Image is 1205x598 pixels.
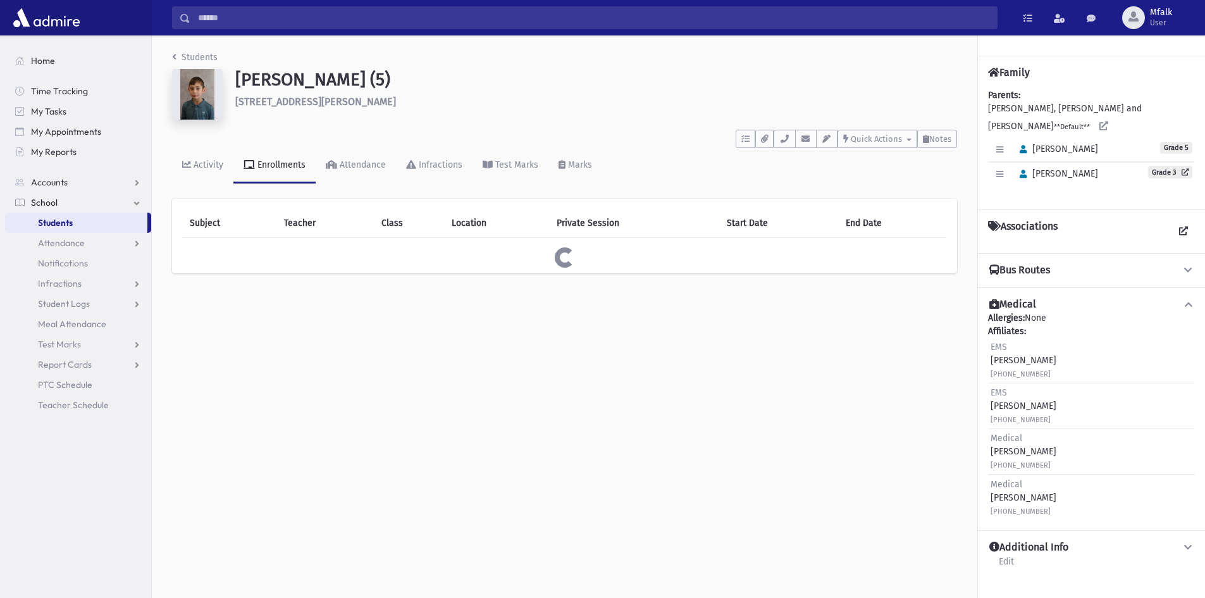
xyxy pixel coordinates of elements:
img: AdmirePro [10,5,83,30]
a: My Reports [5,142,151,162]
a: Edit [998,554,1015,577]
span: Notifications [38,258,88,269]
a: Students [172,52,218,63]
span: Accounts [31,177,68,188]
div: Attendance [337,159,386,170]
a: Student Logs [5,294,151,314]
span: Attendance [38,237,85,249]
th: Location [444,209,549,238]
a: Meal Attendance [5,314,151,334]
div: [PERSON_NAME], [PERSON_NAME] and [PERSON_NAME] [988,89,1195,199]
a: Report Cards [5,354,151,375]
b: Allergies: [988,313,1025,323]
a: Students [5,213,147,233]
div: Activity [191,159,223,170]
span: School [31,197,58,208]
span: My Tasks [31,106,66,117]
a: Time Tracking [5,81,151,101]
a: PTC Schedule [5,375,151,395]
h4: Bus Routes [989,264,1050,277]
span: Infractions [38,278,82,289]
a: Home [5,51,151,71]
span: EMS [991,342,1007,352]
div: Enrollments [255,159,306,170]
span: Test Marks [38,339,81,350]
th: Private Session [549,209,719,238]
div: Test Marks [493,159,538,170]
h4: Additional Info [989,541,1068,554]
div: [PERSON_NAME] [991,386,1056,426]
b: Affiliates: [988,326,1026,337]
button: Notes [917,130,957,148]
a: Test Marks [5,334,151,354]
span: Time Tracking [31,85,88,97]
small: [PHONE_NUMBER] [991,370,1051,378]
span: Medical [991,479,1022,490]
a: School [5,192,151,213]
a: Test Marks [473,148,548,184]
button: Medical [988,298,1195,311]
div: Marks [565,159,592,170]
span: [PERSON_NAME] [1014,168,1098,179]
span: [PERSON_NAME] [1014,144,1098,154]
th: Subject [182,209,276,238]
a: Notifications [5,253,151,273]
span: Student Logs [38,298,90,309]
small: [PHONE_NUMBER] [991,416,1051,424]
a: Infractions [396,148,473,184]
button: Additional Info [988,541,1195,554]
a: Teacher Schedule [5,395,151,415]
a: My Tasks [5,101,151,121]
span: Quick Actions [851,134,902,144]
span: User [1150,18,1172,28]
small: [PHONE_NUMBER] [991,461,1051,470]
th: Teacher [276,209,374,238]
h4: Family [988,66,1030,78]
div: [PERSON_NAME] [991,340,1056,380]
th: End Date [838,209,947,238]
a: Enrollments [233,148,316,184]
input: Search [190,6,997,29]
div: [PERSON_NAME] [991,478,1056,518]
th: Class [374,209,444,238]
div: None [988,311,1195,520]
a: Accounts [5,172,151,192]
nav: breadcrumb [172,51,218,69]
span: Students [38,217,73,228]
span: Grade 5 [1160,142,1192,154]
a: Grade 3 [1148,166,1192,178]
b: Parents: [988,90,1020,101]
span: Home [31,55,55,66]
button: Quick Actions [837,130,917,148]
h6: [STREET_ADDRESS][PERSON_NAME] [235,96,957,108]
a: View all Associations [1172,220,1195,243]
h4: Medical [989,298,1036,311]
div: Infractions [416,159,462,170]
span: Notes [929,134,951,144]
button: Bus Routes [988,264,1195,277]
h4: Associations [988,220,1058,243]
h1: [PERSON_NAME] (5) [235,69,957,90]
span: Mfalk [1150,8,1172,18]
span: EMS [991,387,1007,398]
a: Attendance [316,148,396,184]
span: My Appointments [31,126,101,137]
a: Infractions [5,273,151,294]
div: [PERSON_NAME] [991,432,1056,471]
span: Teacher Schedule [38,399,109,411]
span: PTC Schedule [38,379,92,390]
a: Activity [172,148,233,184]
span: Report Cards [38,359,92,370]
th: Start Date [719,209,838,238]
span: Meal Attendance [38,318,106,330]
span: Medical [991,433,1022,444]
a: My Appointments [5,121,151,142]
small: [PHONE_NUMBER] [991,508,1051,516]
a: Marks [548,148,602,184]
a: Attendance [5,233,151,253]
span: My Reports [31,146,77,158]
